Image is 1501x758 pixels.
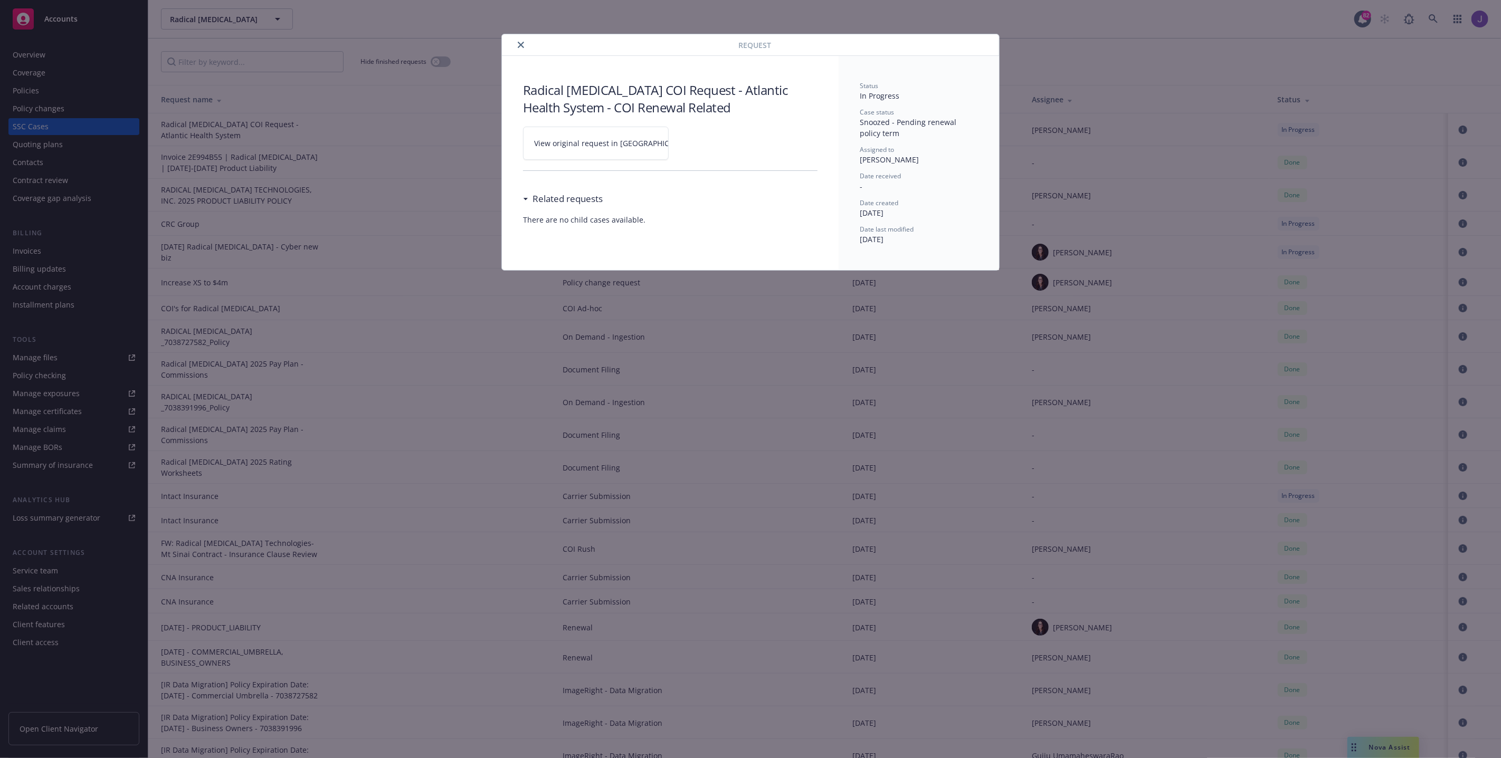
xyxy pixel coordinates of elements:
[860,225,914,234] span: Date last modified
[860,81,878,90] span: Status
[860,91,899,101] span: In Progress
[860,155,919,165] span: [PERSON_NAME]
[860,117,958,138] span: Snoozed - Pending renewal policy term
[860,234,883,244] span: [DATE]
[738,40,771,51] span: Request
[515,39,527,51] button: close
[533,192,603,206] h3: Related requests
[860,181,862,191] span: -
[860,171,901,180] span: Date received
[523,127,669,160] a: View original request in [GEOGRAPHIC_DATA]
[523,214,818,225] span: There are no child cases available.
[860,198,898,207] span: Date created
[534,138,694,149] span: View original request in [GEOGRAPHIC_DATA]
[860,145,894,154] span: Assigned to
[523,192,603,206] div: Related requests
[860,108,894,117] span: Case status
[523,81,818,116] h3: Radical [MEDICAL_DATA] COI Request - Atlantic Health System - COI Renewal Related
[860,208,883,218] span: [DATE]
